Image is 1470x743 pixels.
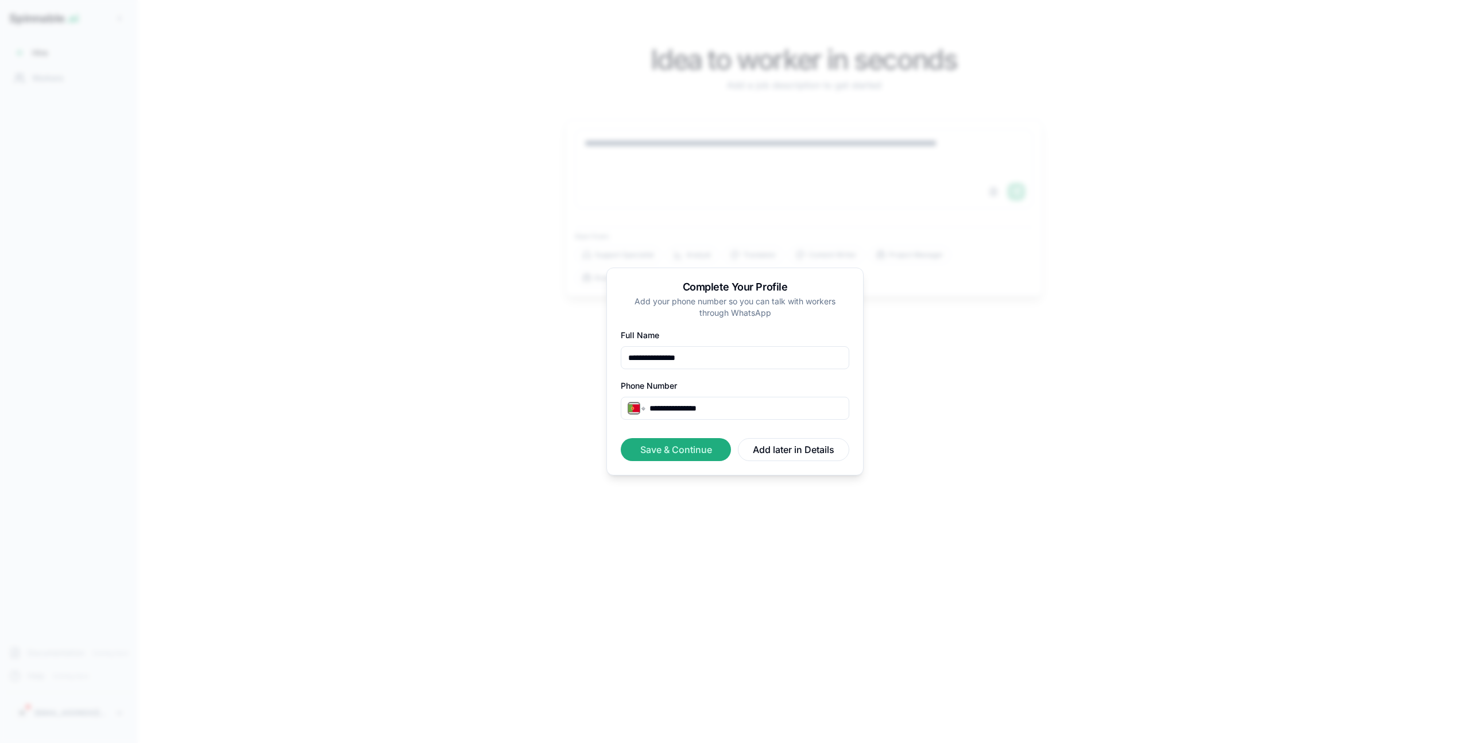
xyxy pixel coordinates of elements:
label: Full Name [621,330,659,340]
button: Add later in Details [738,438,849,461]
p: Add your phone number so you can talk with workers through WhatsApp [621,296,849,319]
button: Save & Continue [621,438,731,461]
h2: Complete Your Profile [621,282,849,292]
label: Phone Number [621,381,677,390]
